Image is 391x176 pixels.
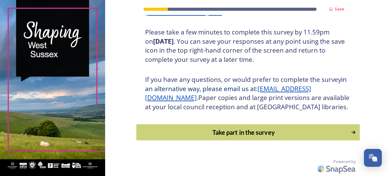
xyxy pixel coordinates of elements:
[145,84,311,102] a: [EMAIL_ADDRESS][DOMAIN_NAME]
[335,6,344,12] strong: Save
[145,75,348,93] span: in an alternative way, please email us at:
[197,93,198,102] span: .
[136,124,360,141] button: Continue
[364,149,382,167] button: Open Chat
[153,37,174,46] strong: [DATE]
[334,159,356,165] span: Powered by
[145,75,351,111] h3: If you have any questions, or would prefer to complete the survey Paper copies and large print ve...
[140,128,347,137] div: Take part in the survey
[316,162,359,176] img: SnapSea Logo
[145,28,351,64] h3: Please take a few minutes to complete this survey by 11.59pm on . You can save your responses at ...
